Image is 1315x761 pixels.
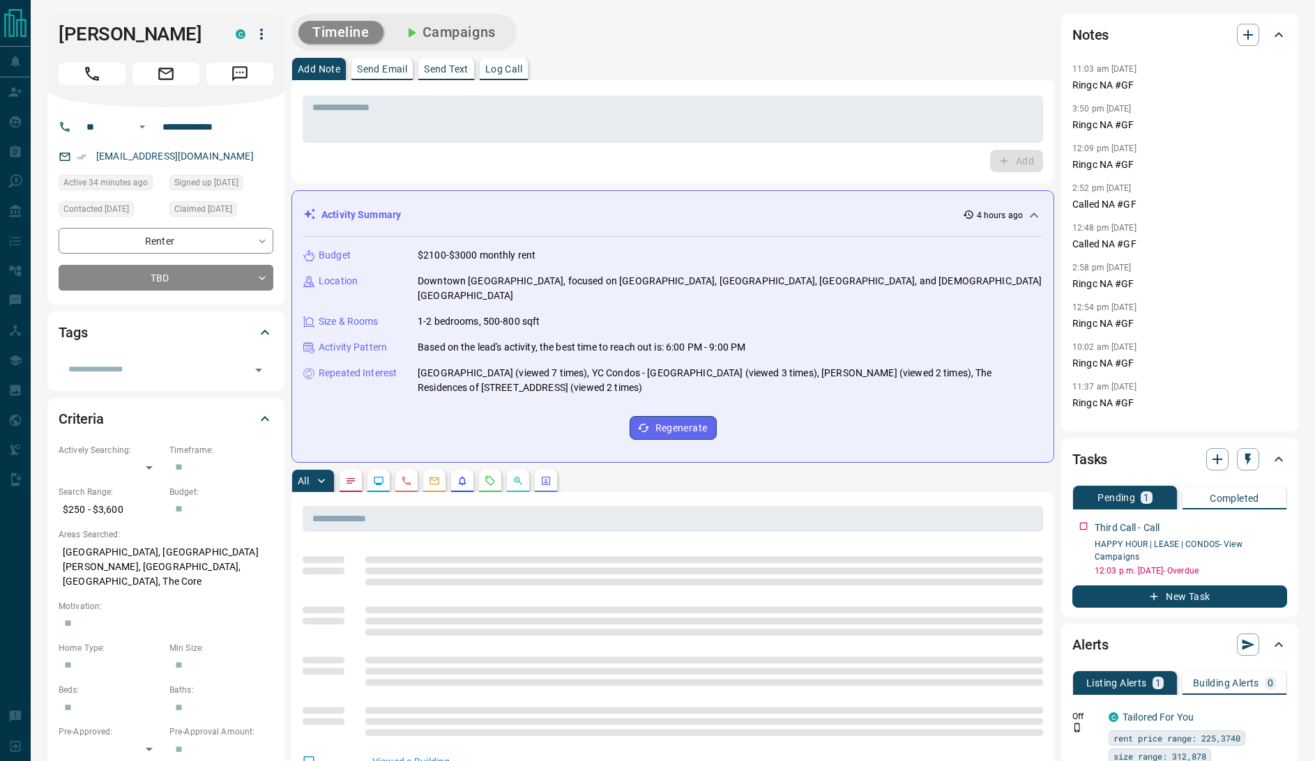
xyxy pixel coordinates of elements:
[59,408,104,430] h2: Criteria
[418,366,1042,395] p: [GEOGRAPHIC_DATA] (viewed 7 times), YC Condos - [GEOGRAPHIC_DATA] (viewed 3 times), [PERSON_NAME]...
[418,340,745,355] p: Based on the lead's activity, the best time to reach out is: 6:00 PM - 9:00 PM
[457,475,468,486] svg: Listing Alerts
[1113,731,1240,745] span: rent price range: 225,3740
[1143,493,1149,502] p: 1
[1072,237,1287,252] p: Called NA #GF
[1072,628,1287,661] div: Alerts
[1109,712,1118,722] div: condos.ca
[59,23,215,45] h1: [PERSON_NAME]
[303,202,1042,228] div: Activity Summary4 hours ago
[59,684,162,696] p: Beds:
[249,360,268,380] button: Open
[1072,396,1287,410] p: Ringc NA #GF
[512,475,524,486] svg: Opportunities
[977,209,1023,222] p: 4 hours ago
[59,498,162,521] p: $250 - $3,600
[59,541,273,593] p: [GEOGRAPHIC_DATA], [GEOGRAPHIC_DATA][PERSON_NAME], [GEOGRAPHIC_DATA], [GEOGRAPHIC_DATA], The Core
[1072,448,1107,470] h2: Tasks
[174,176,238,190] span: Signed up [DATE]
[1072,342,1137,352] p: 10:02 am [DATE]
[1072,316,1287,331] p: Ringc NA #GF
[236,29,245,39] div: condos.ca
[1072,64,1137,74] p: 11:03 am [DATE]
[298,476,309,486] p: All
[319,340,387,355] p: Activity Pattern
[174,202,232,216] span: Claimed [DATE]
[1072,18,1287,52] div: Notes
[1155,678,1161,688] p: 1
[1095,539,1242,562] a: HAPPY HOUR | LEASE | CONDOS- View Campaigns
[1072,104,1132,114] p: 3:50 pm [DATE]
[169,486,273,498] p: Budget:
[132,63,199,85] span: Email
[319,248,351,263] p: Budget
[169,725,273,738] p: Pre-Approval Amount:
[1072,157,1287,172] p: Ringc NA #GF
[424,64,469,74] p: Send Text
[59,175,162,194] div: Tue Oct 14 2025
[59,402,273,436] div: Criteria
[59,316,273,349] div: Tags
[1268,678,1273,688] p: 0
[59,528,273,541] p: Areas Searched:
[59,63,126,85] span: Call
[169,684,273,696] p: Baths:
[63,202,129,216] span: Contacted [DATE]
[1072,263,1132,272] p: 2:58 pm [DATE]
[1095,521,1160,535] p: Third Call - Call
[1072,710,1100,723] p: Off
[1097,493,1135,502] p: Pending
[169,444,273,456] p: Timeframe:
[59,228,273,254] div: Renter
[1072,633,1109,656] h2: Alerts
[1123,712,1194,723] a: Tailored For You
[319,314,379,329] p: Size & Rooms
[1086,678,1147,688] p: Listing Alerts
[1072,585,1287,608] button: New Task
[1072,422,1132,431] p: 9:14 am [DATE]
[1072,302,1137,312] p: 12:54 pm [DATE]
[134,118,151,135] button: Open
[357,64,407,74] p: Send Email
[1210,493,1259,503] p: Completed
[206,63,273,85] span: Message
[1193,678,1259,688] p: Building Alerts
[1095,564,1287,577] p: 12:03 p.m. [DATE] - Overdue
[63,176,148,190] span: Active 34 minutes ago
[1072,24,1109,46] h2: Notes
[59,642,162,654] p: Home Type:
[1072,78,1287,93] p: Ringc NA #GF
[373,475,384,486] svg: Lead Browsing Activity
[1072,223,1137,233] p: 12:48 pm [DATE]
[59,321,87,344] h2: Tags
[77,152,86,162] svg: Email Verified
[319,274,358,289] p: Location
[59,265,273,291] div: TBD
[298,21,383,44] button: Timeline
[169,175,273,194] div: Fri May 30 2025
[1072,723,1082,732] svg: Push Notification Only
[345,475,356,486] svg: Notes
[1072,356,1287,371] p: Ringc NA #GF
[1072,277,1287,291] p: Ringc NA #GF
[389,21,510,44] button: Campaigns
[1072,144,1137,153] p: 12:09 pm [DATE]
[59,444,162,456] p: Actively Searching:
[59,201,162,221] div: Thu Aug 21 2025
[429,475,440,486] svg: Emails
[418,248,535,263] p: $2100-$3000 monthly rent
[169,642,273,654] p: Min Size:
[1072,197,1287,212] p: Called NA #GF
[630,416,717,440] button: Regenerate
[59,486,162,498] p: Search Range:
[319,366,397,380] p: Repeated Interest
[1072,382,1137,392] p: 11:37 am [DATE]
[418,314,540,329] p: 1-2 bedrooms, 500-800 sqft
[1072,183,1132,193] p: 2:52 pm [DATE]
[59,600,273,613] p: Motivation:
[418,274,1042,303] p: Downtown [GEOGRAPHIC_DATA], focused on [GEOGRAPHIC_DATA], [GEOGRAPHIC_DATA], [GEOGRAPHIC_DATA], a...
[401,475,412,486] svg: Calls
[540,475,552,486] svg: Agent Actions
[1072,118,1287,132] p: Ringc NA #GF
[169,201,273,221] div: Mon Jul 07 2025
